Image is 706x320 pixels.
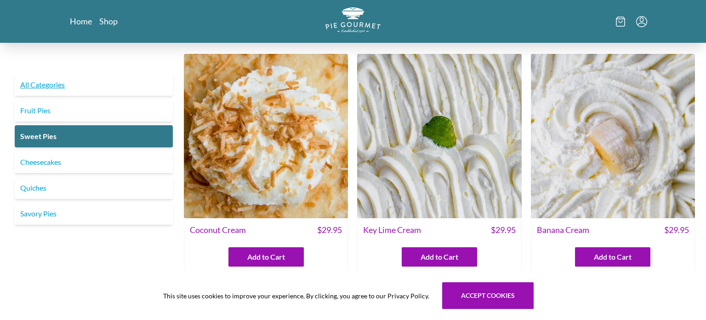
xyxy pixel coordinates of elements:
img: logo [325,7,381,33]
button: Add to Cart [575,247,650,267]
a: Fruit Pies [15,99,173,122]
button: Menu [636,16,647,27]
button: Add to Cart [228,247,304,267]
button: Accept cookies [442,282,534,309]
img: Banana Cream [531,54,695,218]
img: Key Lime Cream [357,54,521,218]
a: Quiches [15,177,173,199]
img: Coconut Cream [184,54,348,218]
a: Sweet Pies [15,125,173,147]
span: $ 29.95 [491,224,516,236]
span: $ 29.95 [664,224,689,236]
a: Savory Pies [15,203,173,225]
span: Coconut Cream [190,224,246,236]
span: Key Lime Cream [363,224,421,236]
a: Home [70,16,92,27]
span: Add to Cart [247,251,285,262]
a: Cheesecakes [15,151,173,173]
span: Banana Cream [537,224,589,236]
span: Add to Cart [594,251,632,262]
a: Logo [325,7,381,35]
span: This site uses cookies to improve your experience. By clicking, you agree to our Privacy Policy. [163,291,429,301]
a: All Categories [15,74,173,96]
a: Shop [99,16,118,27]
span: $ 29.95 [317,224,342,236]
button: Add to Cart [402,247,477,267]
span: Add to Cart [421,251,458,262]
